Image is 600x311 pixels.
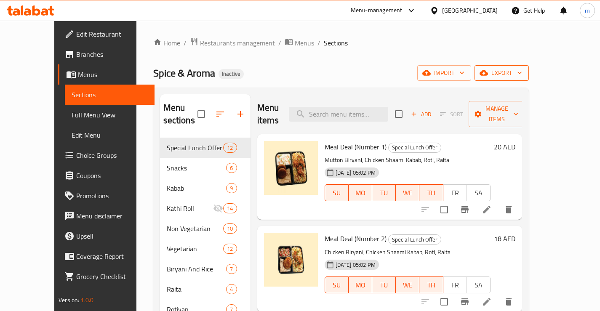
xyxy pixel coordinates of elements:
[352,187,369,199] span: MO
[408,108,435,121] button: Add
[388,143,441,153] div: Special Lunch Offer
[223,143,237,153] div: items
[219,69,244,79] div: Inactive
[160,198,251,218] div: Kathi Roll14
[76,150,148,160] span: Choice Groups
[184,38,187,48] li: /
[443,276,467,293] button: FR
[467,184,491,201] button: SA
[481,68,522,78] span: export
[227,265,236,273] span: 7
[167,223,224,234] span: Non Vegetarian
[396,276,419,293] button: WE
[424,68,464,78] span: import
[351,5,403,16] div: Menu-management
[167,183,227,193] span: Kabab
[76,231,148,241] span: Upsell
[167,203,213,213] span: Kathi Roll
[376,187,392,199] span: TU
[167,163,227,173] span: Snacks
[494,141,515,153] h6: 20 AED
[227,184,236,192] span: 9
[419,184,443,201] button: TH
[160,138,251,158] div: Special Lunch Offer12
[494,233,515,245] h6: 18 AED
[325,184,349,201] button: SU
[285,37,314,48] a: Menus
[325,155,491,165] p: Mutton Biryani, Chicken Shaami Kabab, Roti, Raita
[467,276,491,293] button: SA
[389,235,441,245] span: Special Lunch Offer
[58,64,155,85] a: Menus
[435,108,469,121] span: Select section first
[376,279,392,291] span: TU
[167,284,227,294] span: Raita
[58,266,155,287] a: Grocery Checklist
[200,38,275,48] span: Restaurants management
[167,143,224,153] span: Special Lunch Offer
[76,251,148,261] span: Coverage Report
[352,279,369,291] span: MO
[58,24,155,44] a: Edit Restaurant
[482,297,492,307] a: Edit menu item
[153,64,215,82] span: Spice & Aroma
[227,164,236,172] span: 6
[160,178,251,198] div: Kabab9
[226,284,237,294] div: items
[58,145,155,165] a: Choice Groups
[167,244,224,254] span: Vegetarian
[160,158,251,178] div: Snacks6
[447,279,464,291] span: FR
[223,203,237,213] div: items
[399,279,416,291] span: WE
[264,233,318,287] img: Meal Deal (Number 2)
[160,239,251,259] div: Vegetarian12
[72,130,148,140] span: Edit Menu
[80,295,93,306] span: 1.0.0
[153,38,180,48] a: Home
[223,244,237,254] div: items
[224,225,236,233] span: 10
[470,279,487,291] span: SA
[76,271,148,282] span: Grocery Checklist
[482,205,492,215] a: Edit menu item
[160,218,251,239] div: Non Vegetarian10
[58,226,155,246] a: Upsell
[349,184,372,201] button: MO
[226,264,237,274] div: items
[58,206,155,226] a: Menu disclaimer
[470,187,487,199] span: SA
[167,264,227,274] div: Biryani And Rice
[442,6,498,15] div: [GEOGRAPHIC_DATA]
[223,223,237,234] div: items
[72,90,148,100] span: Sections
[349,276,372,293] button: MO
[399,187,416,199] span: WE
[227,285,236,293] span: 4
[58,246,155,266] a: Coverage Report
[78,69,148,80] span: Menus
[65,85,155,105] a: Sections
[325,232,387,245] span: Meal Deal (Number 2)
[410,109,432,119] span: Add
[224,245,236,253] span: 12
[390,105,408,123] span: Select section
[210,104,230,124] span: Sort sections
[58,44,155,64] a: Branches
[226,163,237,173] div: items
[475,65,529,81] button: export
[447,187,464,199] span: FR
[76,191,148,201] span: Promotions
[419,276,443,293] button: TH
[192,105,210,123] span: Select all sections
[213,203,223,213] svg: Inactive section
[396,184,419,201] button: WE
[72,110,148,120] span: Full Menu View
[423,187,440,199] span: TH
[389,143,441,152] span: Special Lunch Offer
[325,247,491,258] p: Chicken Biryani, Chicken Shaami Kabab, Roti, Raita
